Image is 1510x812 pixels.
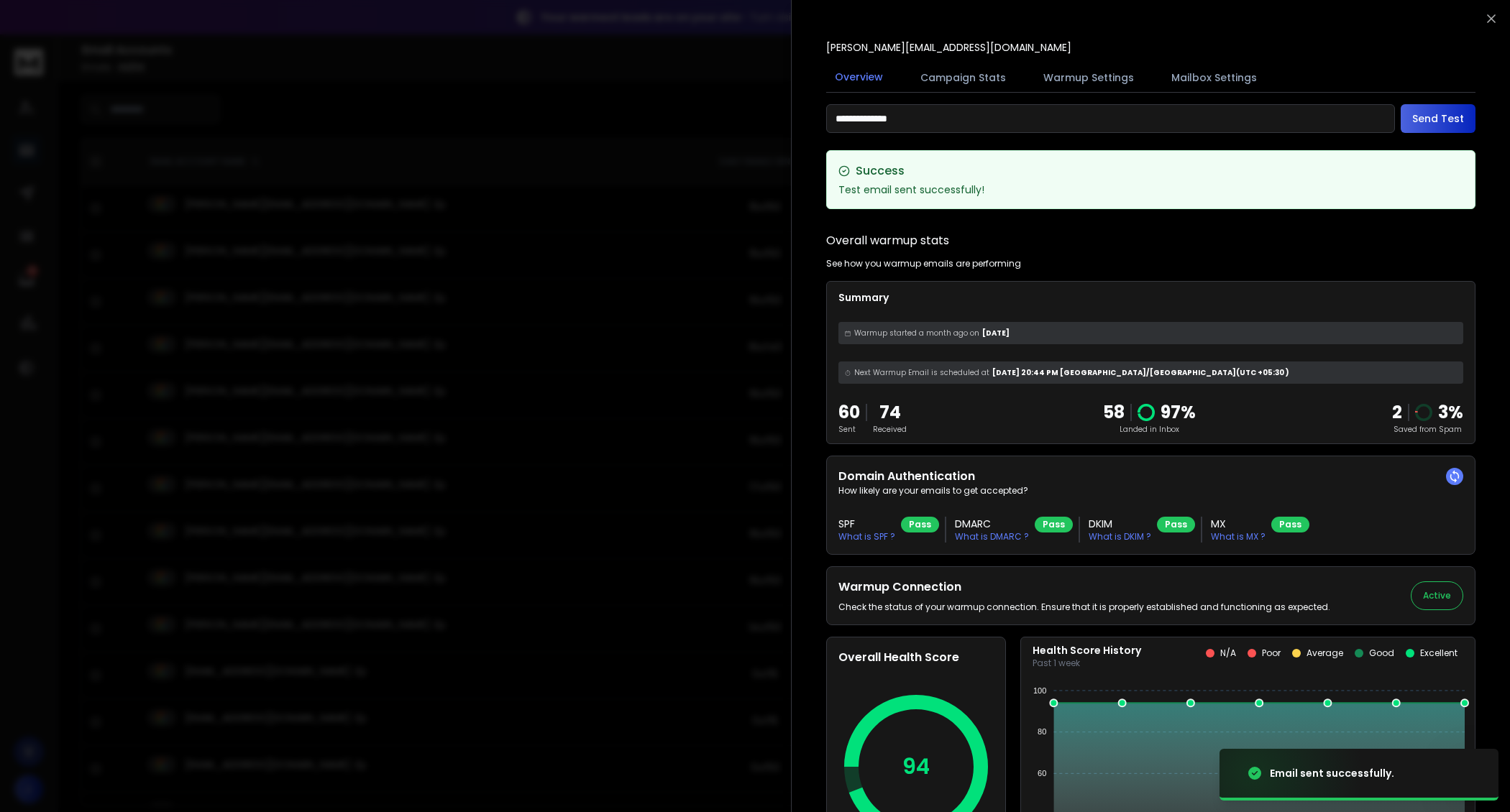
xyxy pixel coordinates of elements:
[854,367,989,378] span: Next Warmup Email is scheduled at
[838,468,1463,485] h2: Domain Authentication
[1157,517,1195,532] div: Pass
[1220,647,1236,659] p: N/A
[838,361,1463,384] div: [DATE] 20:44 PM [GEOGRAPHIC_DATA]/[GEOGRAPHIC_DATA] (UTC +05:30 )
[1392,424,1463,435] p: Saved from Spam
[856,162,905,180] span: Success
[1035,62,1143,93] button: Warmup Settings
[826,232,949,249] h1: Overall warmup stats
[1262,647,1281,659] p: Poor
[826,61,892,94] button: Overview
[1307,647,1343,659] p: Average
[838,290,1463,305] p: Summary
[1411,581,1463,610] button: Active
[838,424,860,435] p: Sent
[912,62,1015,93] button: Campaign Stats
[854,328,979,338] span: Warmup started a month ago on
[1392,400,1402,424] strong: 2
[1038,727,1046,736] tspan: 80
[838,578,1330,596] h2: Warmup Connection
[1438,401,1463,424] p: 3 %
[838,531,895,543] p: What is SPF ?
[826,258,1021,269] p: See how you warmup emails are performing
[838,183,1463,197] p: Test email sent successfully!
[1033,658,1141,669] p: Past 1 week
[1033,643,1141,658] p: Health Score History
[873,424,907,435] p: Received
[838,322,1463,344] div: [DATE]
[838,517,895,531] h3: SPF
[1211,517,1266,531] h3: MX
[1270,766,1394,780] div: Email sent successfully.
[826,40,1071,55] p: [PERSON_NAME][EMAIL_ADDRESS][DOMAIN_NAME]
[1089,517,1151,531] h3: DKIM
[902,754,930,780] p: 94
[1103,424,1196,435] p: Landed in Inbox
[1089,531,1151,543] p: What is DKIM ?
[1038,769,1046,778] tspan: 60
[1035,517,1073,532] div: Pass
[1401,104,1475,133] button: Send Test
[1161,401,1196,424] p: 97 %
[838,485,1463,497] p: How likely are your emails to get accepted?
[1103,401,1125,424] p: 58
[838,601,1330,613] p: Check the status of your warmup connection. Ensure that it is properly established and functionin...
[901,517,939,532] div: Pass
[1211,531,1266,543] p: What is MX ?
[1033,686,1046,695] tspan: 100
[838,649,994,666] h2: Overall Health Score
[873,401,907,424] p: 74
[1369,647,1394,659] p: Good
[1163,62,1266,93] button: Mailbox Settings
[1271,517,1309,532] div: Pass
[1420,647,1458,659] p: Excellent
[838,401,860,424] p: 60
[955,517,1029,531] h3: DMARC
[955,531,1029,543] p: What is DMARC ?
